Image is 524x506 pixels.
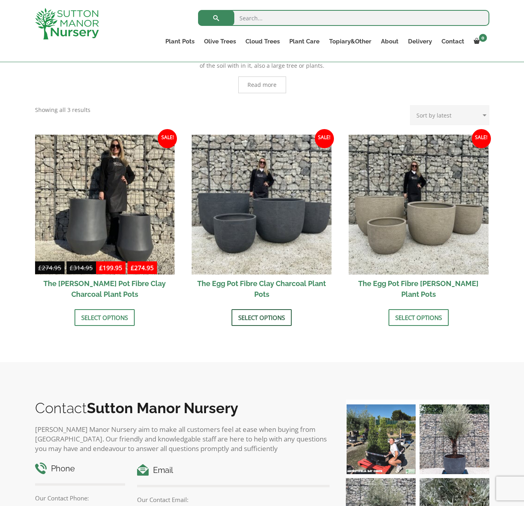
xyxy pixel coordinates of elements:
h2: Contact [35,400,330,416]
h4: Phone [35,463,126,475]
a: Olive Trees [199,36,241,47]
span: Sale! [158,129,177,148]
input: Search... [198,10,489,26]
a: Plant Pots [161,36,199,47]
img: The Egg Pot Fibre Clay Charcoal Plant Pots [192,135,332,275]
a: Topiary&Other [324,36,376,47]
a: Contact [437,36,469,47]
bdi: 199.95 [99,264,122,272]
span: £ [70,264,73,272]
p: [PERSON_NAME] Manor Nursery aim to make all customers feel at ease when buying from [GEOGRAPHIC_D... [35,425,330,453]
img: The Egg Pot Fibre Clay Champagne Plant Pots [349,135,489,275]
h4: Email [137,464,330,477]
img: Our elegant & picturesque Angustifolia Cones are an exquisite addition to your Bay Tree collectio... [346,404,416,474]
span: 0 [479,34,487,42]
img: The Bien Hoa Pot Fibre Clay Charcoal Plant Pots [35,135,175,275]
span: £ [131,264,134,272]
a: Sale! £274.95-£314.95 £199.95-£274.95 The [PERSON_NAME] Pot Fibre Clay Charcoal Plant Pots [35,135,175,303]
span: £ [99,264,103,272]
span: Read more [247,82,277,88]
a: Cloud Trees [241,36,285,47]
h2: The [PERSON_NAME] Pot Fibre Clay Charcoal Plant Pots [35,275,175,303]
b: Sutton Manor Nursery [87,400,238,416]
span: Sale! [315,129,334,148]
a: Select options for “The Bien Hoa Pot Fibre Clay Charcoal Plant Pots” [75,309,135,326]
a: Select options for “The Egg Pot Fibre Clay Champagne Plant Pots” [389,309,449,326]
a: 0 [469,36,489,47]
span: Sale! [472,129,491,148]
span: £ [38,264,42,272]
bdi: 274.95 [131,264,154,272]
a: About [376,36,403,47]
del: - [35,263,96,275]
a: Sale! The Egg Pot Fibre [PERSON_NAME] Plant Pots [349,135,489,303]
img: A beautiful multi-stem Spanish Olive tree potted in our luxurious fibre clay pots 😍😍 [420,404,489,474]
a: Sale! The Egg Pot Fibre Clay Charcoal Plant Pots [192,135,332,303]
h2: The Egg Pot Fibre [PERSON_NAME] Plant Pots [349,275,489,303]
bdi: 274.95 [38,264,61,272]
select: Shop order [410,105,489,125]
p: Showing all 3 results [35,105,90,115]
p: Our Contact Email: [137,495,330,504]
p: Our Contact Phone: [35,493,126,503]
a: Select options for “The Egg Pot Fibre Clay Charcoal Plant Pots” [232,309,292,326]
a: Plant Care [285,36,324,47]
img: logo [35,8,99,39]
ins: - [96,263,157,275]
h2: The Egg Pot Fibre Clay Charcoal Plant Pots [192,275,332,303]
a: Delivery [403,36,437,47]
bdi: 314.95 [70,264,93,272]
